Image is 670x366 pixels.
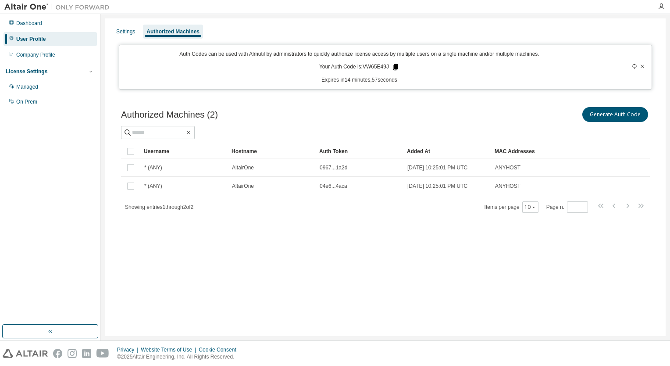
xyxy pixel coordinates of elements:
div: User Profile [16,36,46,43]
div: Cookie Consent [199,346,241,353]
p: Expires in 14 minutes, 57 seconds [125,76,594,84]
span: 0967...1a2d [320,164,347,171]
p: Your Auth Code is: VW65E49J [319,63,399,71]
button: 10 [524,204,536,211]
div: Settings [116,28,135,35]
div: Dashboard [16,20,42,27]
span: 04e6...4aca [320,183,347,190]
div: Auth Token [319,144,400,158]
img: facebook.svg [53,349,62,358]
div: Authorized Machines [146,28,200,35]
p: © 2025 Altair Engineering, Inc. All Rights Reserved. [117,353,242,361]
div: Hostname [232,144,312,158]
div: Managed [16,83,38,90]
span: Page n. [546,201,588,213]
img: Altair One [4,3,114,11]
span: ANYHOST [495,164,520,171]
span: Items per page [485,201,538,213]
div: MAC Addresses [495,144,558,158]
div: Added At [407,144,488,158]
span: Showing entries 1 through 2 of 2 [125,204,193,210]
img: linkedin.svg [82,349,91,358]
img: instagram.svg [68,349,77,358]
img: altair_logo.svg [3,349,48,358]
div: Privacy [117,346,141,353]
span: AltairOne [232,183,254,190]
span: Authorized Machines (2) [121,110,218,120]
button: Generate Auth Code [582,107,648,122]
span: ANYHOST [495,183,520,190]
span: [DATE] 10:25:01 PM UTC [407,183,467,190]
span: * (ANY) [144,183,162,190]
img: youtube.svg [96,349,109,358]
div: On Prem [16,98,37,105]
p: Auth Codes can be used with Almutil by administrators to quickly authorize license access by mult... [125,50,594,58]
span: AltairOne [232,164,254,171]
span: [DATE] 10:25:01 PM UTC [407,164,467,171]
div: Website Terms of Use [141,346,199,353]
div: Company Profile [16,51,55,58]
div: Username [144,144,225,158]
div: License Settings [6,68,47,75]
span: * (ANY) [144,164,162,171]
